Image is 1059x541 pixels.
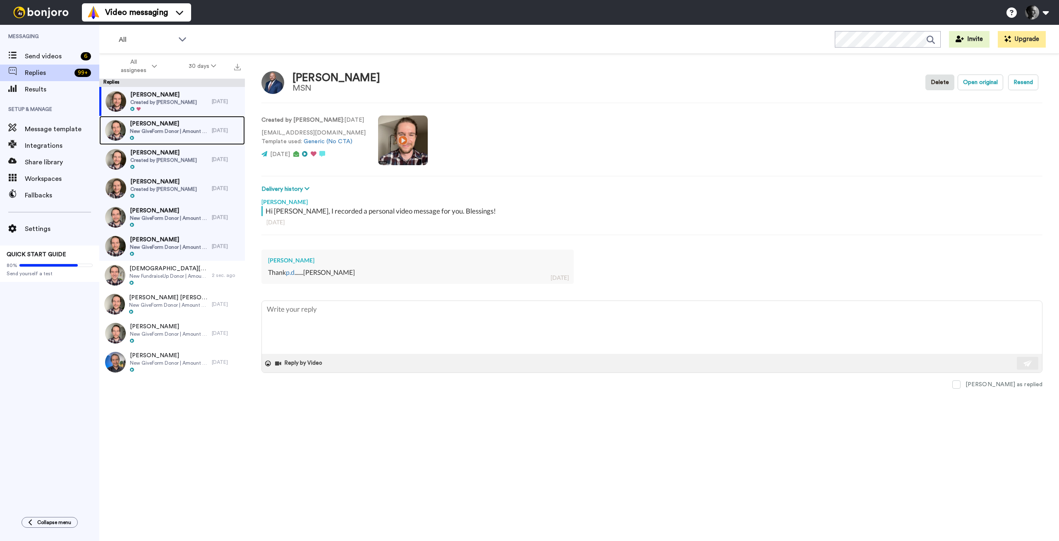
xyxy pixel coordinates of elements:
button: Resend [1008,75,1038,90]
button: Delete [925,75,954,90]
div: [DATE] [212,127,241,134]
span: [PERSON_NAME] [130,351,208,360]
button: Collapse menu [22,517,78,528]
div: Thank .......[PERSON_NAME] [268,268,567,277]
span: New GiveForm Donor | Amount of 180.0 [130,244,208,250]
img: vm-color.svg [87,6,100,19]
img: 0707cd90-72a6-42d7-bfcc-d4eb78310166-thumb.jpg [105,178,126,199]
a: [PERSON_NAME] [PERSON_NAME] and [PERSON_NAME]New GiveForm Donor | Amount of 104.1[DATE] [99,290,245,319]
span: [DATE] [270,151,290,157]
span: [PERSON_NAME] [130,120,208,128]
span: Send yourself a test [7,270,93,277]
p: [EMAIL_ADDRESS][DOMAIN_NAME] Template used: [261,129,366,146]
span: New FundraiseUp Donor | Amount of $228.50 [129,273,208,279]
a: [PERSON_NAME]Created by [PERSON_NAME][DATE] [99,145,245,174]
img: 29033359-5832-4784-b4fd-2ae0cf67bb41-thumb.jpg [105,352,126,373]
span: [DEMOGRAPHIC_DATA][PERSON_NAME] [129,264,208,273]
span: New GiveForm Donor | Amount of 1000.0 [130,331,208,337]
img: 28b0b9d8-55be-4791-9413-a44dfe8b9de4-thumb.jpg [105,207,126,228]
span: New GiveForm Donor | Amount of 104.1 [129,302,208,308]
button: Export all results that match these filters now. [232,60,243,72]
span: Settings [25,224,99,234]
div: [PERSON_NAME] as replied [966,380,1042,389]
div: [DATE] [212,330,241,337]
button: Reply by Video [274,357,325,370]
div: [PERSON_NAME] [261,194,1042,206]
strong: Created by [PERSON_NAME] [261,117,343,123]
a: p.d [286,268,295,276]
a: [PERSON_NAME]New GiveForm Donor | Amount of 1000.0[DATE] [99,319,245,348]
span: Send videos [25,51,77,61]
img: 0f9d599d-81f2-48f0-8553-3fdbc196fff1-thumb.jpg [105,120,126,141]
img: 4ae07519-eedc-4e4d-b8b4-ea19462b5881-thumb.jpg [104,294,125,315]
a: [PERSON_NAME]New GiveForm Donor | Amount of 20.0[DATE] [99,203,245,232]
img: Image of Daniel Hamel [261,71,284,94]
span: Fallbacks [25,190,99,200]
div: [PERSON_NAME] [292,72,380,84]
span: Created by [PERSON_NAME] [130,186,197,192]
button: Invite [949,31,990,48]
span: Collapse menu [37,519,71,526]
div: [DATE] [266,218,1037,226]
img: send-white.svg [1023,360,1033,367]
img: e73de2b6-d261-4f5d-a5f6-21175cee77fc-thumb.jpg [105,149,126,170]
div: 6 [81,52,91,60]
img: ebec300d-6312-4e4a-a3ad-2989084c7fa2-thumb.jpg [105,323,126,344]
img: 1ce6bfb0-32db-40a1-8d13-0699eaad1122-thumb.jpg [105,91,126,112]
span: [PERSON_NAME] [130,178,197,186]
div: 2 sec. ago [212,272,241,279]
a: [PERSON_NAME]New GiveForm Donor | Amount of 180.0[DATE] [99,232,245,261]
div: Replies [99,79,245,87]
img: bj-logo-header-white.svg [10,7,72,18]
div: [DATE] [212,359,241,365]
a: [PERSON_NAME]New GiveForm Donor | Amount of 25.0[DATE] [99,116,245,145]
button: 30 days [173,59,232,74]
span: [PERSON_NAME] [130,91,197,99]
p: : [DATE] [261,116,366,125]
a: [PERSON_NAME]Created by [PERSON_NAME][DATE] [99,87,245,116]
div: [DATE] [212,301,241,308]
div: MSN [292,84,380,93]
div: [DATE] [212,156,241,163]
div: [DATE] [212,98,241,105]
span: All [119,35,174,45]
span: [PERSON_NAME] [130,149,197,157]
span: Integrations [25,141,99,151]
img: export.svg [234,64,241,70]
div: [DATE] [551,274,569,282]
div: Hi [PERSON_NAME], I recorded a personal video message for you. Blessings! [266,206,1040,216]
div: [DATE] [212,185,241,192]
span: QUICK START GUIDE [7,252,66,257]
a: [DEMOGRAPHIC_DATA][PERSON_NAME]New FundraiseUp Donor | Amount of $228.502 sec. ago [99,261,245,290]
a: [PERSON_NAME]New GiveForm Donor | Amount of 52.21[DATE] [99,348,245,377]
div: [DATE] [212,243,241,250]
span: [PERSON_NAME] [PERSON_NAME] and [PERSON_NAME] [129,293,208,302]
span: [PERSON_NAME] [130,207,208,215]
span: Results [25,84,99,94]
img: 0d65f4a7-8d8c-4c7c-b7ab-1c5a3440919c-thumb.jpg [105,236,126,257]
span: New GiveForm Donor | Amount of 52.21 [130,360,208,366]
span: Created by [PERSON_NAME] [130,157,197,164]
button: Upgrade [998,31,1046,48]
span: All assignees [117,58,150,75]
span: Message template [25,124,99,134]
span: Workspaces [25,174,99,184]
span: Video messaging [105,7,168,18]
span: Created by [PERSON_NAME] [130,99,197,106]
a: [PERSON_NAME]Created by [PERSON_NAME][DATE] [99,174,245,203]
a: Generic (No CTA) [304,139,352,144]
div: [PERSON_NAME] [268,256,567,264]
span: [PERSON_NAME] [130,322,208,331]
button: All assignees [101,55,173,78]
button: Delivery history [261,185,312,194]
button: Open original [958,75,1003,90]
span: New GiveForm Donor | Amount of 25.0 [130,128,208,135]
div: [DATE] [212,214,241,221]
span: Share library [25,157,99,167]
img: 0ece1bf7-8ee8-41ff-8353-dfa7466ceb85-thumb.jpg [105,265,125,286]
span: Replies [25,68,71,78]
span: [PERSON_NAME] [130,236,208,244]
span: New GiveForm Donor | Amount of 20.0 [130,215,208,221]
div: 99 + [74,69,91,77]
